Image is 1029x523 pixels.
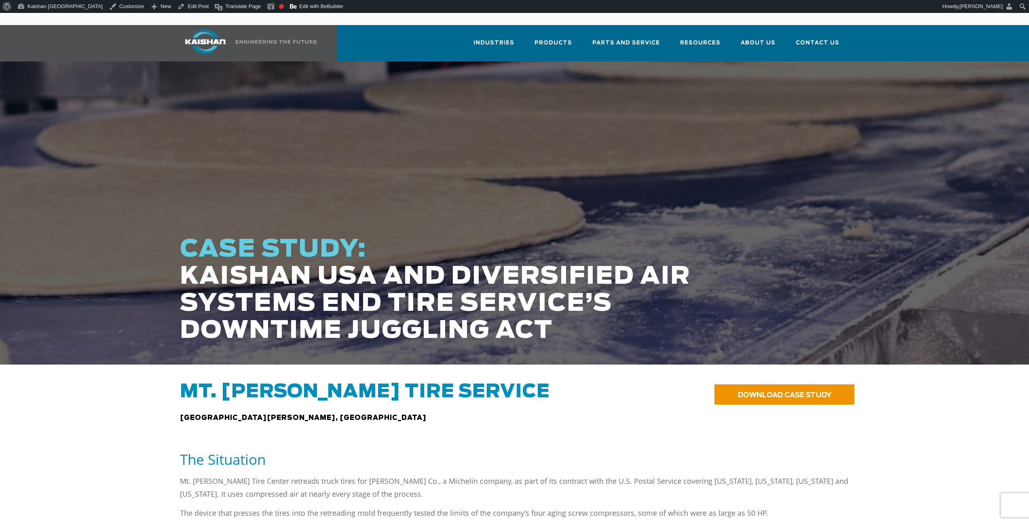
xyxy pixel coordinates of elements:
a: Industries [473,32,514,60]
span: Parts and Service [592,38,660,48]
div: Focus keyphrase not set [279,4,284,9]
img: kaishan logo [175,30,236,54]
p: Mt. [PERSON_NAME] Tire Center retreads truck tires for [PERSON_NAME] Co., a Michelin company, as ... [180,474,849,500]
a: About Us [741,32,775,60]
span: CASE STUDY: [180,237,367,261]
span: DOWNLOAD CASE STUDY [738,392,832,399]
img: Engineering the future [236,40,317,44]
span: Resources [680,38,721,48]
span: [GEOGRAPHIC_DATA][PERSON_NAME], [GEOGRAPHIC_DATA] [180,415,427,421]
a: Kaishan USA [175,25,318,61]
p: The device that presses the tires into the retreading mold frequently tested the limits of the co... [180,506,849,519]
span: Contact Us [796,38,839,48]
a: Parts and Service [592,32,660,60]
span: About Us [741,38,775,48]
a: DOWNLOAD CASE STUDY [714,384,854,405]
a: Resources [680,32,721,60]
h1: KAISHAN USA AND DIVERSIFIED AIR SYSTEMS END TIRE SERVICE’S DOWNTIME JUGGLING ACT [180,236,736,344]
span: Mt. [PERSON_NAME] Tire Service [180,383,550,401]
span: Products [535,38,572,48]
h5: The Situation [180,450,849,468]
a: Contact Us [796,32,839,60]
span: Industries [473,38,514,48]
span: [PERSON_NAME] [959,3,1003,9]
a: Products [535,32,572,60]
